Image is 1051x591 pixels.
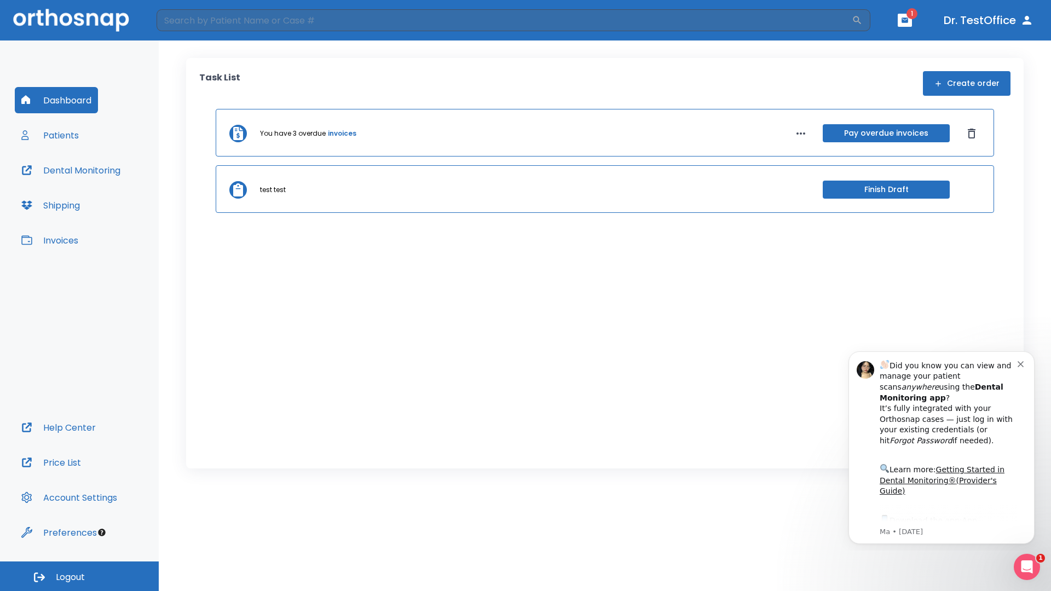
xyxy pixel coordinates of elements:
[13,9,129,31] img: Orthosnap
[15,449,88,476] button: Price List
[186,17,194,26] button: Dismiss notification
[1036,554,1045,563] span: 1
[823,181,950,199] button: Finish Draft
[260,185,286,195] p: test test
[15,157,127,183] button: Dental Monitoring
[939,10,1038,30] button: Dr. TestOffice
[48,175,145,194] a: App Store
[328,129,356,138] a: invoices
[157,9,852,31] input: Search by Patient Name or Case #
[823,124,950,142] button: Pay overdue invoices
[906,8,917,19] span: 1
[199,71,240,96] p: Task List
[923,71,1010,96] button: Create order
[15,484,124,511] button: Account Settings
[15,519,103,546] button: Preferences
[15,87,98,113] button: Dashboard
[97,528,107,537] div: Tooltip anchor
[832,341,1051,551] iframe: Intercom notifications message
[260,129,326,138] p: You have 3 overdue
[15,122,85,148] button: Patients
[56,571,85,583] span: Logout
[1014,554,1040,580] iframe: Intercom live chat
[15,192,86,218] button: Shipping
[48,186,186,195] p: Message from Ma, sent 5w ago
[15,414,102,441] button: Help Center
[15,227,85,253] button: Invoices
[963,125,980,142] button: Dismiss
[48,172,186,228] div: Download the app: | ​ Let us know if you need help getting started!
